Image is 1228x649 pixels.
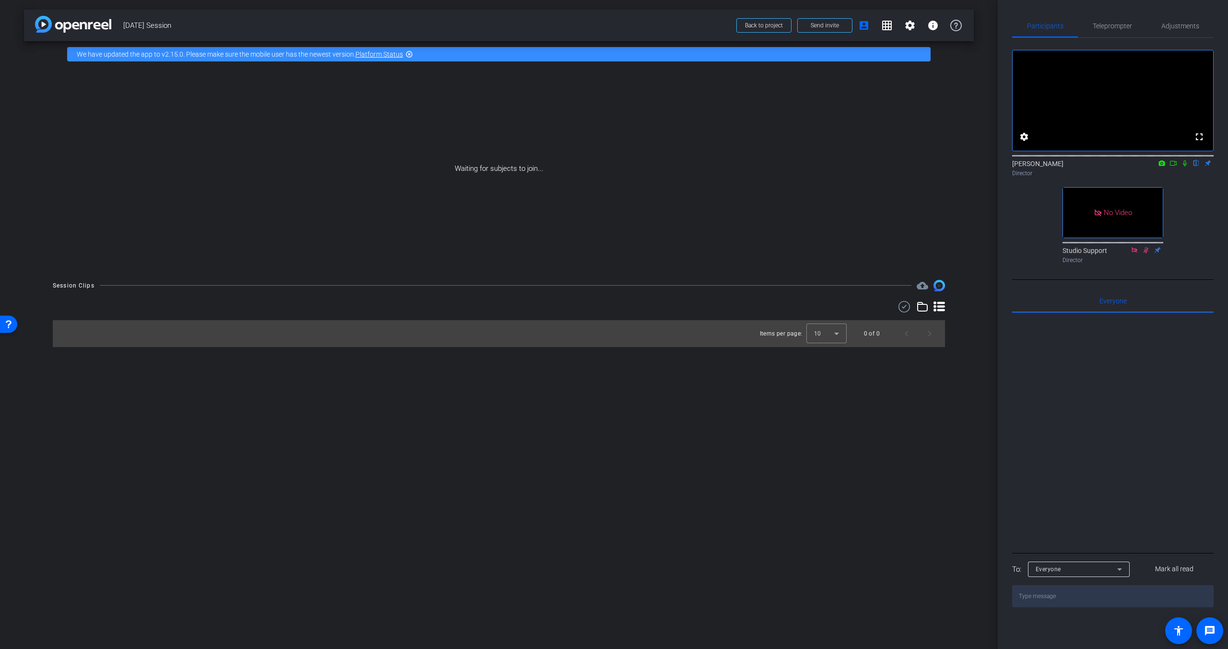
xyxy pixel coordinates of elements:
mat-icon: cloud_upload [917,280,928,291]
span: Adjustments [1161,23,1199,29]
mat-icon: flip [1191,158,1202,167]
span: Back to project [745,22,783,29]
span: Destinations for your clips [917,280,928,291]
span: No Video [1104,208,1132,217]
mat-icon: settings [904,20,916,31]
span: Mark all read [1155,564,1193,574]
img: app-logo [35,16,111,33]
div: [PERSON_NAME] [1012,159,1214,178]
span: Send invite [811,22,839,29]
button: Next page [918,322,941,345]
div: Waiting for subjects to join... [24,67,974,270]
div: Studio Support [1063,246,1163,264]
button: Mark all read [1135,561,1214,578]
span: Participants [1027,23,1063,29]
div: 0 of 0 [864,329,880,338]
div: Session Clips [53,281,94,290]
mat-icon: message [1204,625,1216,637]
img: Session clips [933,280,945,291]
mat-icon: grid_on [881,20,893,31]
a: Platform Status [355,50,403,58]
button: Back to project [736,18,791,33]
div: To: [1012,564,1021,575]
mat-icon: accessibility [1173,625,1184,637]
div: Items per page: [760,329,803,338]
span: Everyone [1099,298,1127,304]
mat-icon: info [927,20,939,31]
span: [DATE] Session [123,16,731,35]
button: Send invite [797,18,852,33]
mat-icon: account_box [858,20,870,31]
mat-icon: settings [1018,131,1030,143]
mat-icon: highlight_off [405,50,413,58]
span: Everyone [1036,566,1061,573]
div: We have updated the app to v2.15.0. Please make sure the mobile user has the newest version. [67,47,931,61]
div: Director [1063,256,1163,264]
mat-icon: fullscreen [1193,131,1205,143]
button: Previous page [895,322,918,345]
span: Teleprompter [1093,23,1132,29]
div: Director [1012,169,1214,178]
